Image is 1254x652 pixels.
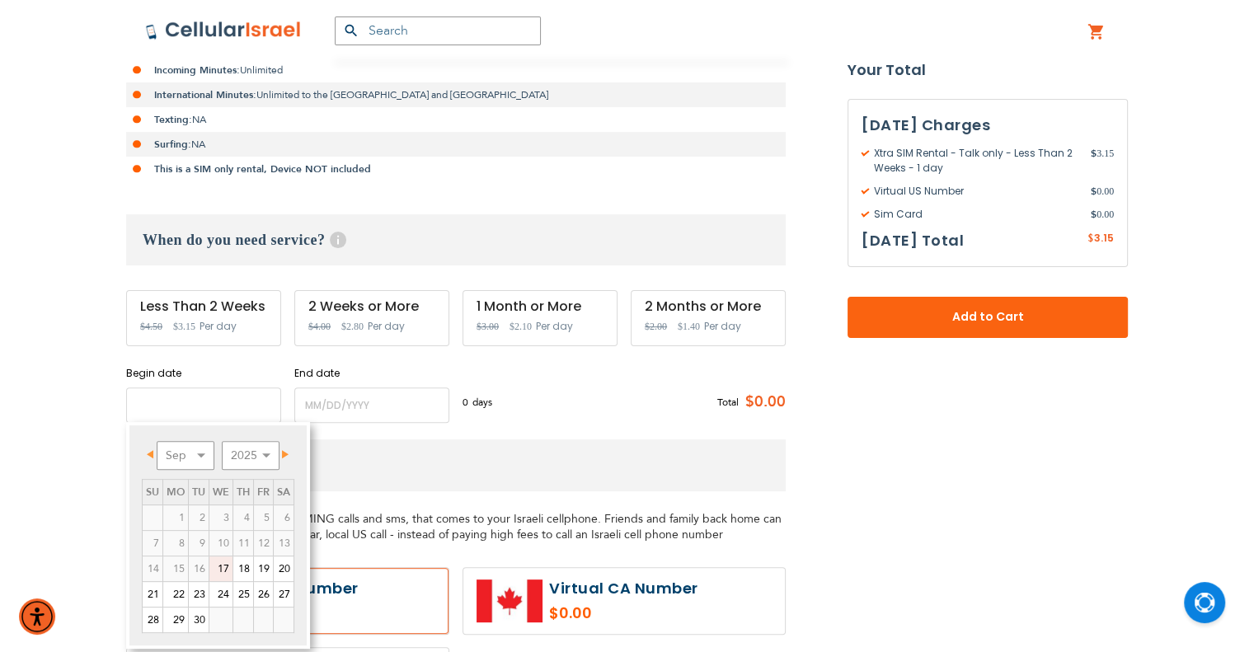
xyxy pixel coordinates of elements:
[848,58,1128,82] strong: Your Total
[154,113,192,126] strong: Texting:
[294,387,449,423] input: MM/DD/YYYY
[126,387,281,423] input: MM/DD/YYYY
[277,485,290,500] span: Saturday
[862,113,1114,138] h3: [DATE] Charges
[1091,207,1097,222] span: $
[233,531,253,556] span: 11
[140,299,267,314] div: Less Than 2 Weeks
[209,556,232,581] a: 17
[862,146,1091,176] span: Xtra SIM Rental - Talk only - Less Than 2 Weeks - 1 day
[147,450,153,458] span: Prev
[704,319,741,334] span: Per day
[209,531,232,556] span: 10
[1087,232,1094,246] span: $
[189,607,209,632] a: 30
[536,319,573,334] span: Per day
[274,582,294,607] a: 27
[154,138,191,151] strong: Surfing:
[1091,146,1114,176] span: 3.15
[272,443,293,464] a: Next
[163,556,188,581] span: 15
[233,556,253,581] a: 18
[213,485,229,500] span: Wednesday
[163,607,188,632] a: 29
[143,443,164,464] a: Prev
[126,511,782,542] span: A US local number with INCOMING calls and sms, that comes to your Israeli cellphone. Friends and ...
[126,107,786,132] li: NA
[678,321,700,332] span: $1.40
[282,450,289,458] span: Next
[163,531,188,556] span: 8
[862,184,1091,199] span: Virtual US Number
[477,299,604,314] div: 1 Month or More
[143,556,162,581] span: 14
[154,162,371,176] strong: This is a SIM only rental, Device NOT included
[902,309,1073,326] span: Add to Cart
[189,531,209,556] span: 9
[145,21,302,40] img: Cellular Israel Logo
[222,441,279,470] select: Select year
[154,63,240,77] strong: Incoming Minutes:
[189,556,209,581] span: 16
[143,531,162,556] span: 7
[126,58,786,82] li: Unlimited
[154,88,256,101] strong: International Minutes:
[173,321,195,332] span: $3.15
[862,207,1091,222] span: Sim Card
[237,485,250,500] span: Thursday
[126,82,786,107] li: Unlimited to the [GEOGRAPHIC_DATA] and [GEOGRAPHIC_DATA]
[274,505,294,530] span: 6
[126,214,786,265] h3: When do you need service?
[209,505,232,530] span: 3
[163,505,188,530] span: 1
[463,395,472,410] span: 0
[294,366,449,381] label: End date
[192,485,205,500] span: Tuesday
[254,531,273,556] span: 12
[330,232,346,248] span: Help
[254,582,273,607] a: 26
[254,556,273,581] a: 19
[335,16,541,45] input: Search
[739,390,786,415] span: $0.00
[254,505,273,530] span: 5
[126,132,786,157] li: NA
[167,485,185,500] span: Monday
[308,321,331,332] span: $4.00
[1091,207,1114,222] span: 0.00
[477,321,499,332] span: $3.00
[200,319,237,334] span: Per day
[308,299,435,314] div: 2 Weeks or More
[717,395,739,410] span: Total
[143,607,162,632] a: 28
[189,582,209,607] a: 23
[189,505,209,530] span: 2
[1094,231,1114,245] span: 3.15
[862,228,964,253] h3: [DATE] Total
[1091,184,1114,199] span: 0.00
[645,299,772,314] div: 2 Months or More
[341,321,364,332] span: $2.80
[848,297,1128,338] button: Add to Cart
[510,321,532,332] span: $2.10
[645,321,667,332] span: $2.00
[1091,146,1097,161] span: $
[209,582,232,607] a: 24
[274,531,294,556] span: 13
[472,395,492,410] span: days
[233,582,253,607] a: 25
[274,556,294,581] a: 20
[140,321,162,332] span: $4.50
[163,582,188,607] a: 22
[257,485,270,500] span: Friday
[143,582,162,607] a: 21
[146,485,159,500] span: Sunday
[368,319,405,334] span: Per day
[233,505,253,530] span: 4
[126,366,281,381] label: Begin date
[1091,184,1097,199] span: $
[157,441,214,470] select: Select month
[19,598,55,635] div: Accessibility Menu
